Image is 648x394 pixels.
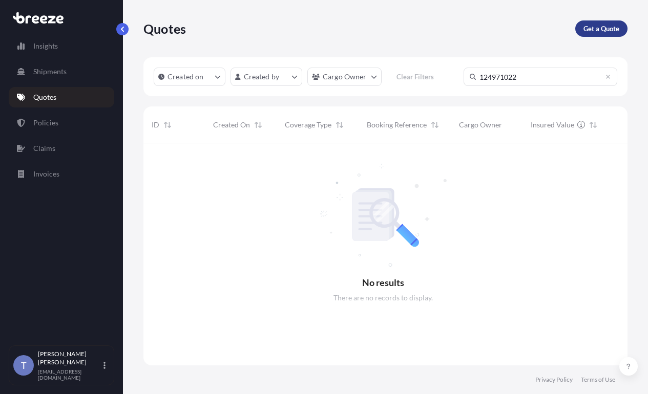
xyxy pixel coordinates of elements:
p: [PERSON_NAME] [PERSON_NAME] [38,350,101,366]
span: Booking Reference [367,120,427,130]
p: Shipments [33,67,67,77]
button: Sort [429,119,441,131]
a: Shipments [9,61,114,82]
span: T [21,360,27,370]
span: Coverage Type [285,120,331,130]
button: Sort [587,119,599,131]
a: Quotes [9,87,114,107]
span: Insured Value [531,120,574,130]
p: Insights [33,41,58,51]
a: Claims [9,138,114,159]
button: Sort [161,119,174,131]
a: Get a Quote [575,20,628,37]
p: [EMAIL_ADDRESS][DOMAIN_NAME] [38,368,101,381]
p: Invoices [33,169,59,179]
button: Sort [252,119,264,131]
a: Policies [9,113,114,133]
button: Clear Filters [387,69,444,85]
a: Terms of Use [581,376,615,384]
button: cargoOwner Filter options [307,68,382,86]
span: Created On [213,120,250,130]
p: Clear Filters [396,72,434,82]
p: Quotes [33,92,56,102]
input: Search Quote or Shipment ID... [464,68,617,86]
p: Created on [168,72,204,82]
a: Privacy Policy [535,376,573,384]
p: Created by [244,72,280,82]
p: Cargo Owner [323,72,367,82]
p: Quotes [143,20,186,37]
p: Get a Quote [583,24,619,34]
span: Cargo Owner [459,120,502,130]
p: Claims [33,143,55,154]
button: Sort [333,119,346,131]
a: Insights [9,36,114,56]
span: ID [152,120,159,130]
button: createdOn Filter options [154,68,225,86]
a: Invoices [9,164,114,184]
p: Policies [33,118,58,128]
button: createdBy Filter options [231,68,302,86]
